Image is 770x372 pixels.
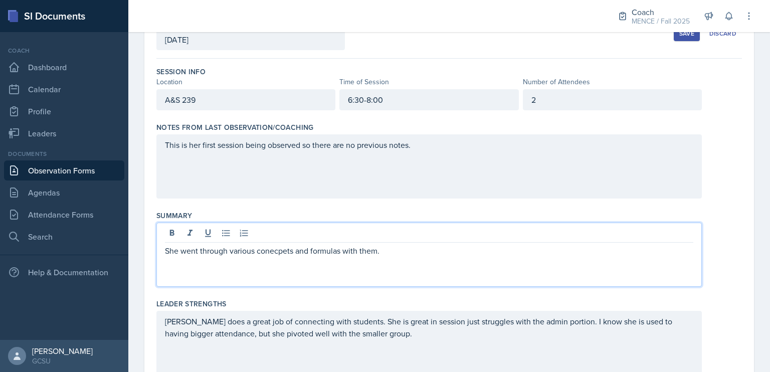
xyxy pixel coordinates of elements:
[4,79,124,99] a: Calendar
[4,57,124,77] a: Dashboard
[674,26,700,41] button: Save
[632,6,690,18] div: Coach
[4,205,124,225] a: Attendance Forms
[4,123,124,143] a: Leaders
[156,77,335,87] div: Location
[4,262,124,282] div: Help & Documentation
[165,245,693,257] p: She went through various conecpets and formulas with them.
[709,30,736,38] div: Discard
[32,356,93,366] div: GCSU
[339,77,518,87] div: Time of Session
[531,94,693,106] p: 2
[156,67,206,77] label: Session Info
[348,94,510,106] p: 6:30-8:00
[4,160,124,180] a: Observation Forms
[165,94,327,106] p: A&S 239
[156,122,314,132] label: Notes From Last Observation/Coaching
[679,30,694,38] div: Save
[165,139,693,151] p: This is her first session being observed so there are no previous notes.
[4,46,124,55] div: Coach
[156,299,227,309] label: Leader Strengths
[4,227,124,247] a: Search
[156,211,192,221] label: Summary
[704,26,742,41] button: Discard
[523,77,702,87] div: Number of Attendees
[165,315,693,339] p: [PERSON_NAME] does a great job of connecting with students. She is great in session just struggle...
[4,182,124,203] a: Agendas
[4,149,124,158] div: Documents
[632,16,690,27] div: MENCE / Fall 2025
[32,346,93,356] div: [PERSON_NAME]
[4,101,124,121] a: Profile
